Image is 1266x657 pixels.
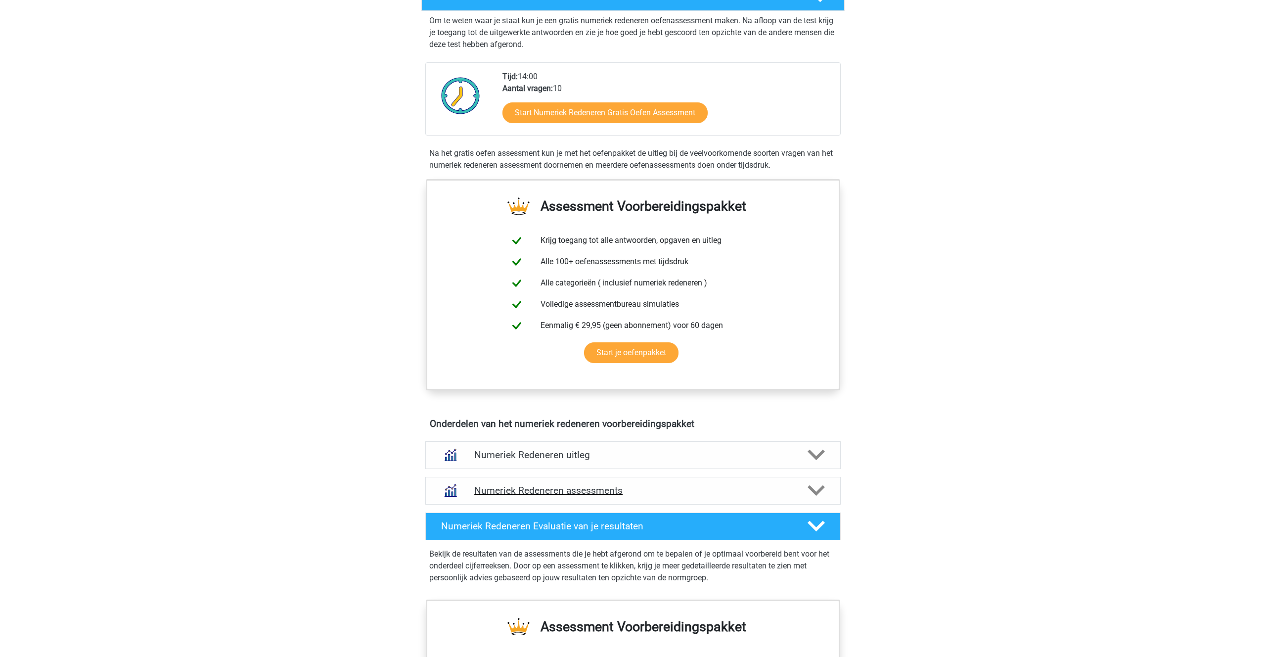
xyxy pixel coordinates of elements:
[436,71,486,120] img: Klok
[495,71,840,135] div: 14:00 10
[474,485,792,496] h4: Numeriek Redeneren assessments
[438,442,463,468] img: numeriek redeneren uitleg
[429,548,837,584] p: Bekijk de resultaten van de assessments die je hebt afgerond om te bepalen of je optimaal voorber...
[441,520,792,532] h4: Numeriek Redeneren Evaluatie van je resultaten
[584,342,678,363] a: Start je oefenpakket
[438,478,463,503] img: numeriek redeneren assessments
[502,72,518,81] b: Tijd:
[502,102,708,123] a: Start Numeriek Redeneren Gratis Oefen Assessment
[421,477,845,505] a: assessments Numeriek Redeneren assessments
[474,449,792,461] h4: Numeriek Redeneren uitleg
[502,84,553,93] b: Aantal vragen:
[421,513,845,540] a: Numeriek Redeneren Evaluatie van je resultaten
[425,147,841,171] div: Na het gratis oefen assessment kun je met het oefenpakket de uitleg bij de veelvoorkomende soorte...
[429,15,837,50] p: Om te weten waar je staat kun je een gratis numeriek redeneren oefenassessment maken. Na afloop v...
[430,418,836,429] h4: Onderdelen van het numeriek redeneren voorbereidingspakket
[421,441,845,469] a: uitleg Numeriek Redeneren uitleg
